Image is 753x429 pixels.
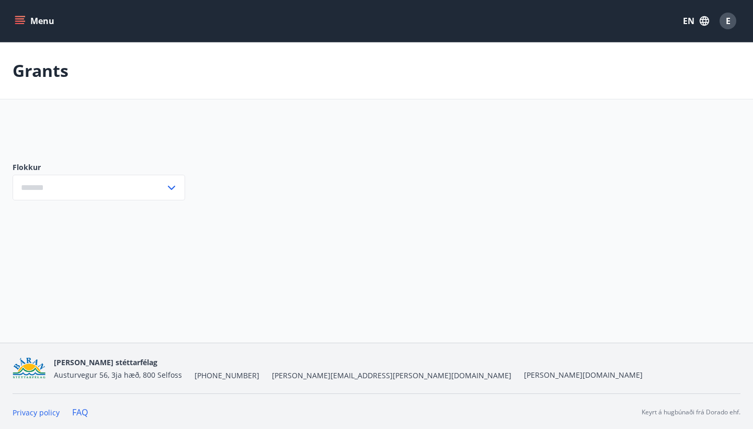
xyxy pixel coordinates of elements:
p: Grants [13,59,69,82]
img: Bz2lGXKH3FXEIQKvoQ8VL0Fr0uCiWgfgA3I6fSs8.png [13,357,45,380]
span: E [726,15,731,27]
a: Privacy policy [13,408,60,417]
button: menu [13,12,59,30]
p: Keyrt á hugbúnaði frá Dorado ehf. [642,408,740,417]
span: [PERSON_NAME] stéttarfélag [54,357,157,367]
a: FAQ [72,407,88,418]
button: EN [679,12,713,30]
span: Austurvegur 56, 3ja hæð, 800 Selfoss [54,370,182,380]
button: E [715,8,740,33]
a: [PERSON_NAME][DOMAIN_NAME] [524,370,643,380]
span: [PHONE_NUMBER] [195,370,259,381]
label: Flokkur [13,162,185,173]
span: [PERSON_NAME][EMAIL_ADDRESS][PERSON_NAME][DOMAIN_NAME] [272,370,511,381]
